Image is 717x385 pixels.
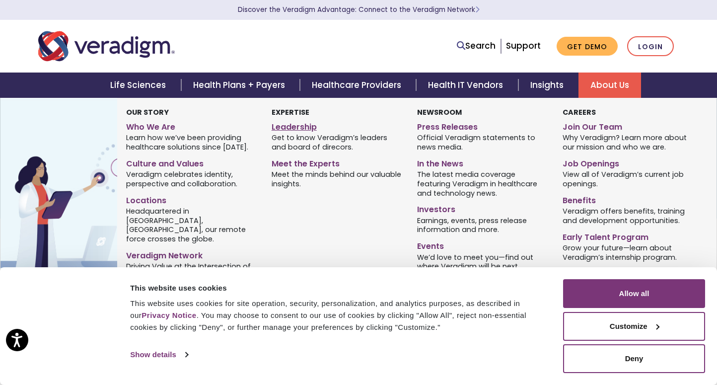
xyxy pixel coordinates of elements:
[417,118,548,133] a: Press Releases
[417,169,548,198] span: The latest media coverage featuring Veradigm in healthcare and technology news.
[475,5,480,14] span: Learn More
[272,107,309,117] strong: Expertise
[300,73,416,98] a: Healthcare Providers
[417,201,548,215] a: Investors
[130,347,188,362] a: Show details
[142,311,196,319] a: Privacy Notice
[126,206,257,243] span: Headquartered in [GEOGRAPHIC_DATA], [GEOGRAPHIC_DATA], our remote force crosses the globe.
[126,118,257,133] a: Who We Are
[126,169,257,189] span: Veradigm celebrates identity, perspective and collaboration.
[272,133,402,152] span: Get to know Veradigm’s leaders and board of direcors.
[578,73,641,98] a: About Us
[417,237,548,252] a: Events
[563,118,693,133] a: Join Our Team
[457,39,496,53] a: Search
[272,155,402,169] a: Meet the Experts
[38,30,175,63] img: Veradigm logo
[126,107,169,117] strong: Our Story
[126,155,257,169] a: Culture and Values
[98,73,181,98] a: Life Sciences
[130,282,552,294] div: This website uses cookies
[518,73,578,98] a: Insights
[563,206,693,225] span: Veradigm offers benefits, training and development opportunities.
[563,155,693,169] a: Job Openings
[126,192,257,206] a: Locations
[130,298,552,333] div: This website uses cookies for site operation, security, personalization, and analytics purposes, ...
[563,169,693,189] span: View all of Veradigm’s current job openings.
[563,242,693,262] span: Grow your future—learn about Veradigm’s internship program.
[181,73,300,98] a: Health Plans + Payers
[272,118,402,133] a: Leadership
[627,36,674,57] a: Login
[0,98,160,272] img: Vector image of Veradigm’s Story
[126,261,257,281] span: Driving Value at the Intersection of Payers, Providers, and Life Science.
[563,133,693,152] span: Why Veradigm? Learn more about our mission and who we are.
[563,107,596,117] strong: Careers
[526,323,705,373] iframe: Drift Chat Widget
[238,5,480,14] a: Discover the Veradigm Advantage: Connect to the Veradigm NetworkLearn More
[126,133,257,152] span: Learn how we’ve been providing healthcare solutions since [DATE].
[557,37,618,56] a: Get Demo
[272,169,402,189] span: Meet the minds behind our valuable insights.
[417,107,462,117] strong: Newsroom
[417,215,548,234] span: Earnings, events, press release information and more.
[417,155,548,169] a: In the News
[563,192,693,206] a: Benefits
[563,312,705,341] button: Customize
[563,279,705,308] button: Allow all
[126,247,257,261] a: Veradigm Network
[417,252,548,271] span: We’d love to meet you—find out where Veradigm will be next.
[563,229,693,243] a: Early Talent Program
[417,133,548,152] span: Official Veradigm statements to news media.
[416,73,518,98] a: Health IT Vendors
[506,40,541,52] a: Support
